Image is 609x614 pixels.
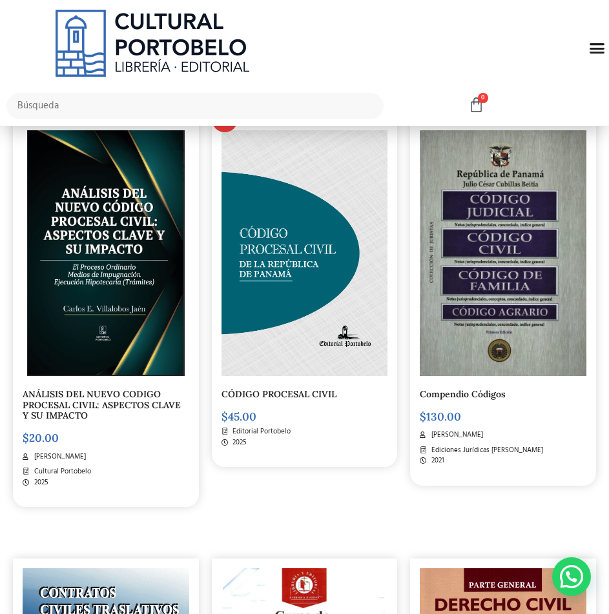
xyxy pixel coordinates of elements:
img: CODIGO 00 PORTADA PROCESAL CIVIL _Mesa de trabajo 1 [222,130,388,376]
a: CÓDIGO PROCESAL CIVIL [222,388,336,400]
input: Búsqueda [6,93,384,119]
bdi: 130.00 [420,410,461,424]
span: 2025 [229,437,247,448]
span: [PERSON_NAME] [428,430,483,441]
span: Editorial Portobelo [229,426,291,437]
span: 0 [478,93,488,103]
img: Captura de pantalla 2025-09-02 115825 [27,130,185,376]
bdi: 20.00 [23,431,59,445]
span: 2021 [428,455,444,466]
a: 0 [468,97,484,114]
a: ANÁLISIS DEL NUEVO CODIGO PROCESAL CIVIL: ASPECTOS CLAVE Y SU IMPACTO [23,388,181,422]
img: img20221020_09162956-scaled-1.jpg [420,130,586,376]
span: $ [420,410,426,424]
span: $ [23,431,29,445]
span: $ [222,410,228,424]
span: 2025 [31,477,48,488]
bdi: 45.00 [222,410,256,424]
span: Cultural Portobelo [31,466,91,477]
span: Ediciones Jurídicas [PERSON_NAME] [428,445,543,456]
div: Contactar por WhatsApp [552,557,591,596]
span: [PERSON_NAME] [31,451,86,462]
a: Compendio Códigos [420,388,506,400]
